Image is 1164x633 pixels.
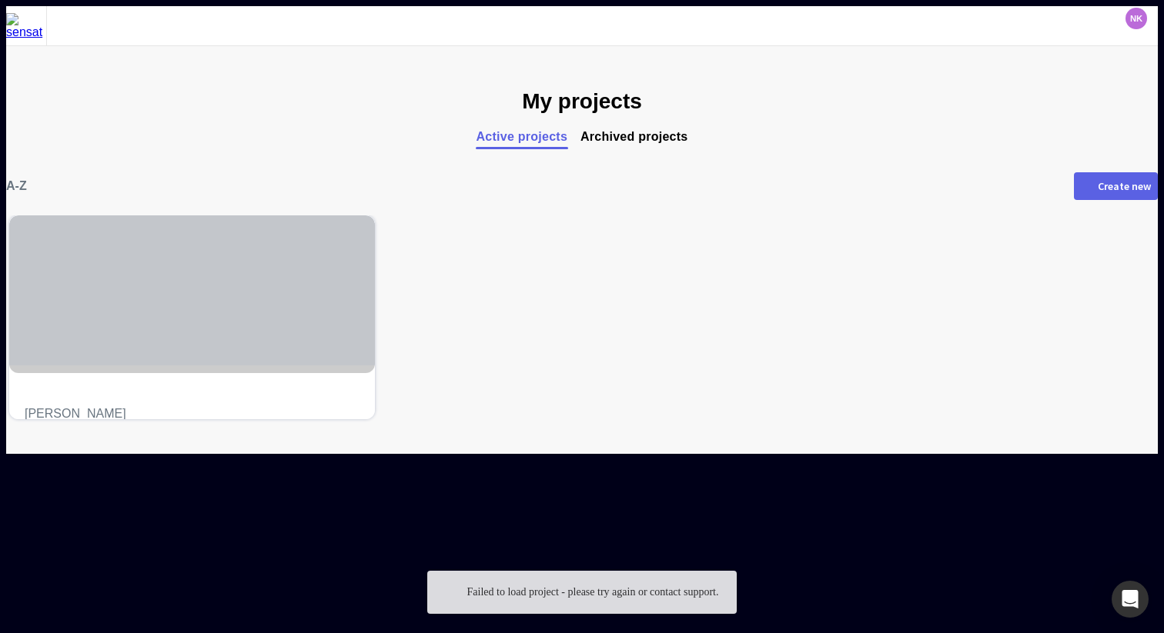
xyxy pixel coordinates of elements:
[476,129,567,144] span: Active projects
[580,129,688,144] span: Archived projects
[1112,581,1149,618] div: Open Intercom Messenger
[6,13,46,39] img: sensat
[1074,172,1158,200] button: Create new
[25,406,360,421] span: [PERSON_NAME]
[1130,14,1142,23] text: NK
[522,89,642,114] h1: My projects
[6,179,27,193] div: A-Z
[467,583,719,601] div: Failed to load project - please try again or contact support.
[1098,181,1151,192] div: Create new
